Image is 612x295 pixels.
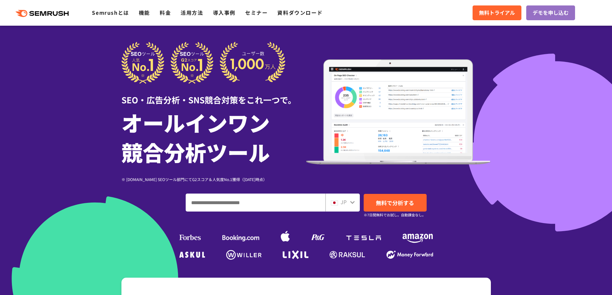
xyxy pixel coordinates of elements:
[533,9,569,17] span: デモを申し込む
[139,9,150,16] a: 機能
[213,9,235,16] a: 導入事例
[526,5,575,20] a: デモを申し込む
[181,9,203,16] a: 活用方法
[364,212,426,218] small: ※7日間無料でお試し。自動課金なし。
[376,199,414,207] span: 無料で分析する
[160,9,171,16] a: 料金
[479,9,515,17] span: 無料トライアル
[473,5,521,20] a: 無料トライアル
[121,176,306,182] div: ※ [DOMAIN_NAME] SEOツール部門にてG2スコア＆人気度No.1獲得（[DATE]時点）
[277,9,323,16] a: 資料ダウンロード
[364,194,427,212] a: 無料で分析する
[121,108,306,167] h1: オールインワン 競合分析ツール
[341,198,347,206] span: JP
[121,84,306,106] div: SEO・広告分析・SNS競合対策をこれ一つで。
[186,194,325,211] input: ドメイン、キーワードまたはURLを入力してください
[245,9,268,16] a: セミナー
[92,9,129,16] a: Semrushとは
